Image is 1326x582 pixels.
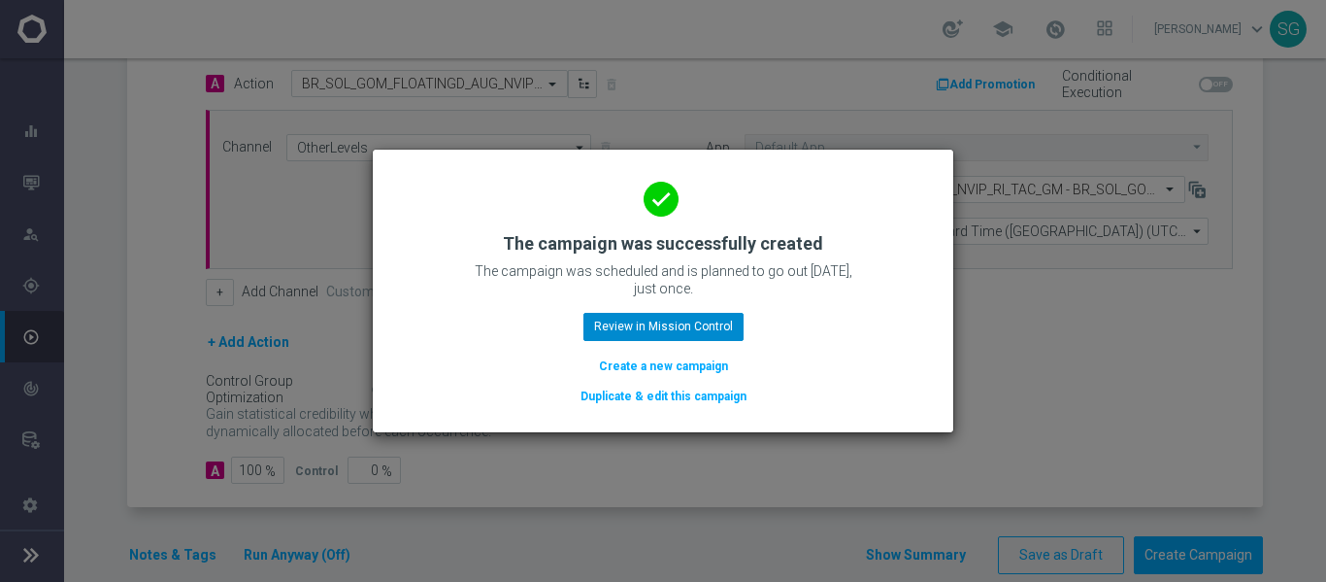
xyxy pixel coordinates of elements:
[579,386,748,407] button: Duplicate & edit this campaign
[583,313,744,340] button: Review in Mission Control
[469,262,857,297] p: The campaign was scheduled and is planned to go out [DATE], just once.
[503,232,823,256] h2: The campaign was successfully created
[597,356,730,377] button: Create a new campaign
[644,182,679,217] i: done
